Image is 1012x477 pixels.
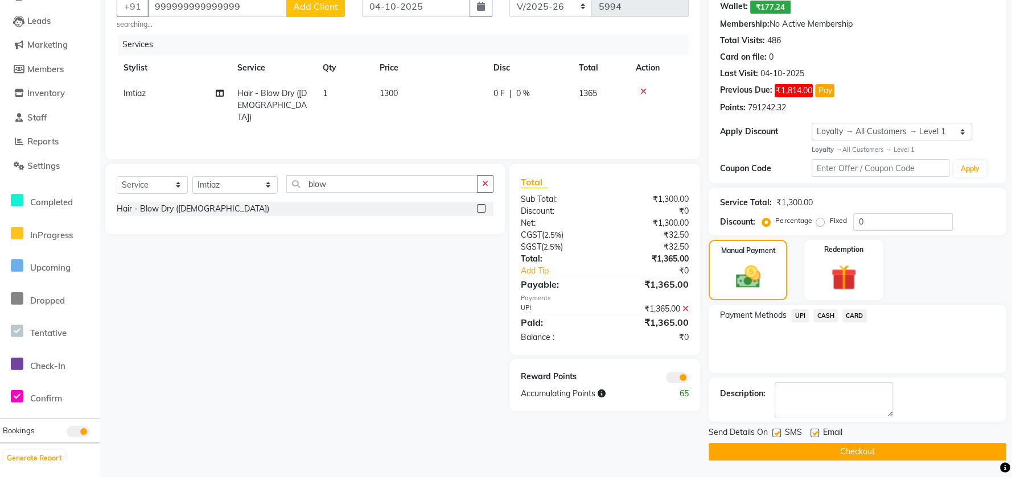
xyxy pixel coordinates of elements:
div: Description: [720,388,766,400]
div: Paid: [512,316,605,329]
span: 2.5% [544,242,561,251]
a: Members [3,63,97,76]
a: Marketing [3,39,97,52]
button: Pay [815,84,834,97]
th: Action [629,55,689,81]
div: 0 [769,51,774,63]
div: Hair - Blow Dry ([DEMOGRAPHIC_DATA]) [117,203,269,215]
th: Qty [316,55,373,81]
span: 1 [323,88,327,98]
div: 791242.32 [748,102,786,114]
div: Service Total: [720,197,772,209]
span: SMS [784,426,801,441]
div: ₹32.50 [605,229,698,241]
div: 486 [767,35,781,47]
div: ₹1,365.00 [605,277,698,291]
th: Price [373,55,487,81]
span: Confirm [30,393,62,404]
div: ₹0 [605,331,698,343]
label: Percentage [775,215,812,226]
a: Settings [3,160,97,173]
span: Add Client [293,1,338,12]
div: Coupon Code [720,163,812,175]
a: Add Tip [512,265,620,277]
span: | [509,88,512,99]
div: ₹1,300.00 [605,193,698,205]
span: 0 % [516,88,530,99]
th: Total [572,55,629,81]
span: CARD [842,309,867,322]
div: 65 [651,388,697,400]
th: Disc [487,55,572,81]
img: _gift.svg [823,262,865,293]
div: UPI [512,303,605,315]
div: Reward Points [512,371,605,383]
div: Payments [521,293,689,303]
label: Fixed [829,215,846,226]
input: Enter Offer / Coupon Code [812,159,949,177]
div: Wallet: [720,1,748,14]
div: Total: [512,253,605,265]
span: 1365 [579,88,597,98]
span: InProgress [30,230,73,240]
span: Tentative [30,327,67,338]
div: Balance : [512,331,605,343]
span: Total [521,176,547,188]
div: Discount: [720,216,755,228]
div: Payable: [512,277,605,291]
span: Reports [27,136,59,147]
div: ( ) [512,229,605,241]
div: Total Visits: [720,35,765,47]
div: Card on file: [720,51,767,63]
th: Service [231,55,316,81]
div: Apply Discount [720,126,812,138]
div: ₹0 [605,205,698,217]
span: Imtiaz [124,88,146,98]
div: ₹1,300.00 [776,197,812,209]
div: Membership: [720,18,770,30]
span: Payment Methods [720,309,787,321]
div: ₹32.50 [605,241,698,253]
div: ( ) [512,241,605,253]
span: Marketing [27,39,68,50]
small: searching... [117,19,345,30]
strong: Loyalty → [812,146,842,154]
a: Reports [3,135,97,148]
span: Inventory [27,88,65,98]
th: Stylist [117,55,231,81]
label: Redemption [824,244,863,255]
span: SGST [521,242,541,252]
div: Last Visit: [720,68,758,80]
a: Inventory [3,87,97,100]
span: CASH [813,309,838,322]
span: Settings [27,160,60,171]
div: ₹1,365.00 [605,253,698,265]
span: Dropped [30,295,65,306]
span: Completed [30,197,73,208]
span: ₹1,814.00 [775,84,813,97]
span: CGST [521,230,542,240]
span: Send Details On [709,426,768,441]
div: Accumulating Points [512,388,651,400]
span: UPI [791,309,809,322]
div: Discount: [512,205,605,217]
span: Check-In [30,360,65,371]
div: 04-10-2025 [760,68,804,80]
span: Upcoming [30,262,71,273]
div: Previous Due: [720,84,772,97]
a: Staff [3,111,97,125]
span: Members [27,64,64,74]
div: No Active Membership [720,18,995,30]
div: ₹0 [620,265,698,277]
div: Services [118,34,697,55]
button: Checkout [709,443,1006,461]
span: 1300 [380,88,398,98]
a: Leads [3,15,97,28]
button: Apply [954,160,986,177]
span: Hair - Blow Dry ([DEMOGRAPHIC_DATA]) [237,88,307,122]
div: All Customers → Level 1 [812,145,995,155]
div: ₹1,365.00 [605,316,698,329]
div: Sub Total: [512,193,605,205]
span: 2.5% [544,230,561,239]
img: _cash.svg [728,263,768,291]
